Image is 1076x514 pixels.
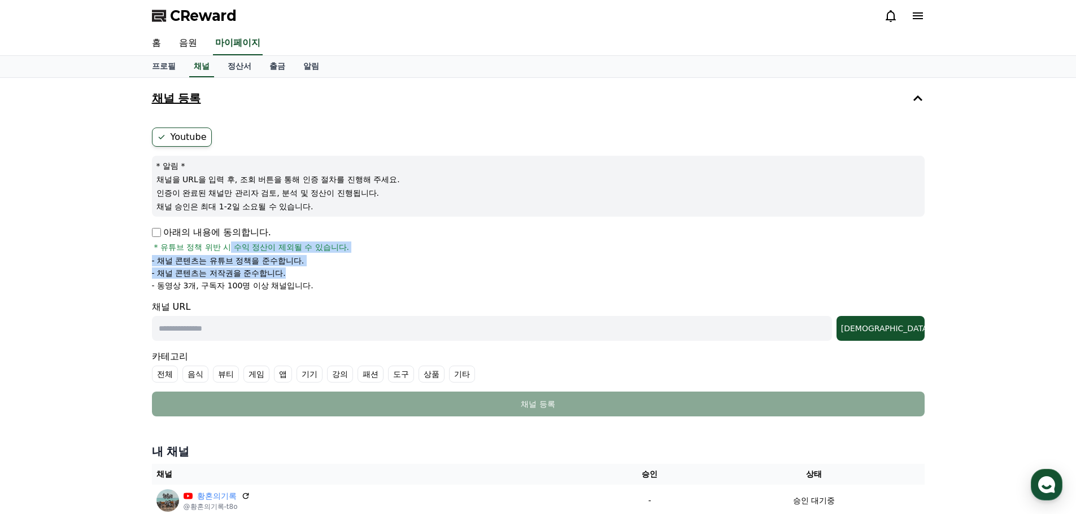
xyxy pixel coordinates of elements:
[213,366,239,383] label: 뷰티
[419,366,445,383] label: 상품
[152,443,925,459] h4: 내 채널
[75,358,146,386] a: 대화
[156,187,920,199] p: 인증이 완료된 채널만 관리자 검토, 분석 및 정산이 진행됩니다.
[388,366,414,383] label: 도구
[152,7,237,25] a: CReward
[152,366,178,383] label: 전체
[294,56,328,77] a: 알림
[297,366,323,383] label: 기기
[152,350,925,383] div: 카테고리
[449,366,475,383] label: 기타
[143,56,185,77] a: 프로필
[327,366,353,383] label: 강의
[152,392,925,416] button: 채널 등록
[147,82,929,114] button: 채널 등록
[170,7,237,25] span: CReward
[219,56,260,77] a: 정산서
[841,323,920,334] div: [DEMOGRAPHIC_DATA]
[156,174,920,185] p: 채널을 URL을 입력 후, 조회 버튼을 통해 인증 절차를 진행해 주세요.
[197,490,237,502] a: 황혼의기록
[152,300,925,341] div: 채널 URL
[837,316,925,341] button: [DEMOGRAPHIC_DATA]
[274,366,292,383] label: 앱
[170,32,206,55] a: 음원
[596,464,703,485] th: 승인
[3,358,75,386] a: 홈
[793,495,835,507] p: 승인 대기중
[243,366,269,383] label: 게임
[182,366,208,383] label: 음식
[152,267,286,279] p: - 채널 콘텐츠는 저작권을 준수합니다.
[156,489,179,512] img: 황혼의기록
[103,375,117,384] span: 대화
[260,56,294,77] a: 출금
[146,358,217,386] a: 설정
[152,92,201,104] h4: 채널 등록
[189,56,214,77] a: 채널
[156,201,920,212] p: 채널 승인은 최대 1-2일 소요될 수 있습니다.
[152,226,271,239] p: 아래의 내용에 동의합니다.
[152,128,212,147] label: Youtube
[152,255,304,266] p: - 채널 콘텐츠는 유튜브 정책을 준수합니다.
[175,375,188,384] span: 설정
[600,495,699,507] p: -
[358,366,384,383] label: 패션
[175,398,902,410] div: 채널 등록
[213,32,263,55] a: 마이페이지
[152,464,596,485] th: 채널
[143,32,170,55] a: 홈
[703,464,924,485] th: 상태
[154,241,350,253] span: * 유튜브 정책 위반 시 수익 정산이 제외될 수 있습니다.
[152,280,313,291] p: - 동영상 3개, 구독자 100명 이상 채널입니다.
[184,502,250,511] p: @황혼의기록-t8o
[36,375,42,384] span: 홈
